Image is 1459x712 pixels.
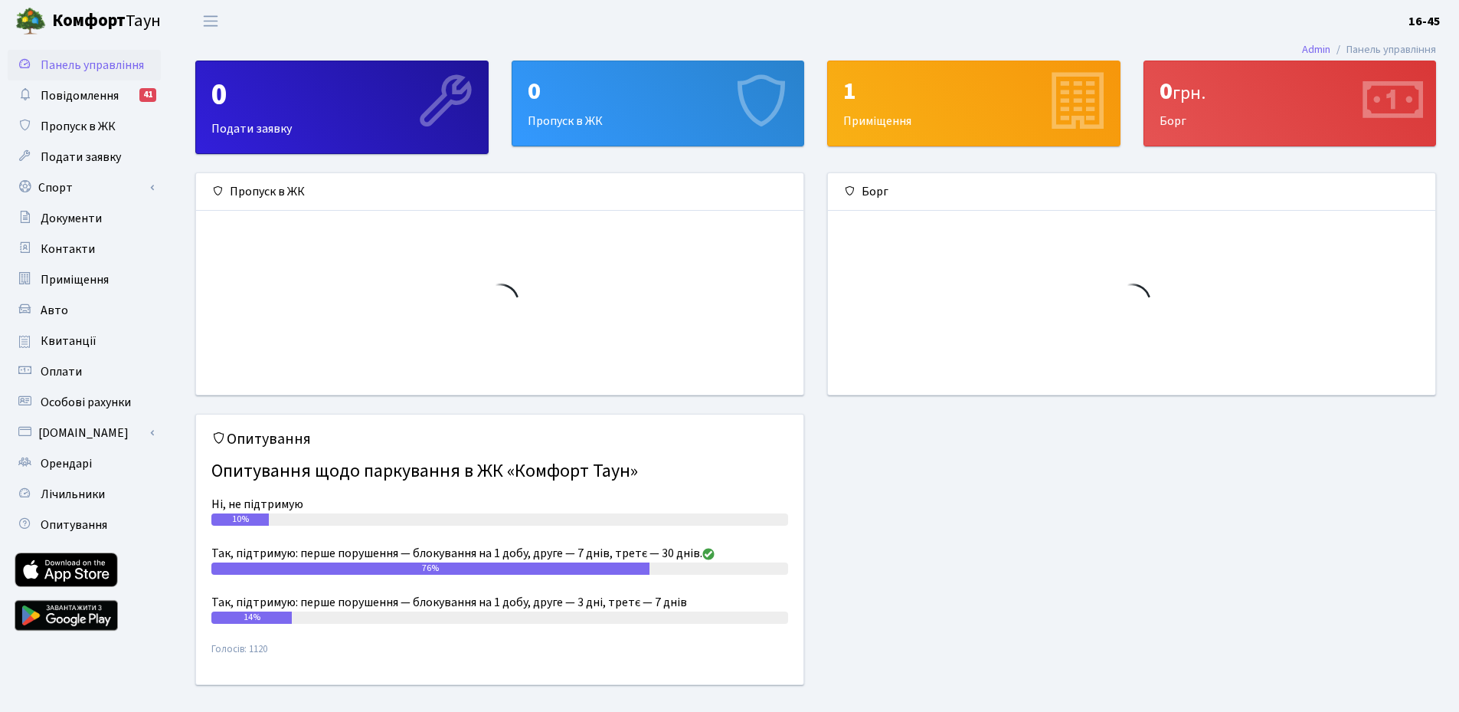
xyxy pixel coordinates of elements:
span: Авто [41,302,68,319]
span: грн. [1173,80,1205,107]
span: Приміщення [41,271,109,288]
a: 0Пропуск в ЖК [512,61,805,146]
a: Пропуск в ЖК [8,111,161,142]
li: Панель управління [1330,41,1436,58]
div: Подати заявку [196,61,488,153]
div: 76% [211,563,649,575]
span: Квитанції [41,333,97,349]
a: Опитування [8,510,161,540]
nav: breadcrumb [1279,34,1459,66]
h4: Опитування щодо паркування в ЖК «Комфорт Таун» [211,454,788,489]
span: Особові рахунки [41,394,131,411]
button: Переключити навігацію [191,8,230,34]
a: Оплати [8,356,161,387]
a: 1Приміщення [827,61,1120,146]
a: Лічильники [8,479,161,510]
a: Орендарі [8,448,161,479]
span: Панель управління [41,57,144,74]
div: 0 [528,77,789,106]
span: Подати заявку [41,149,121,166]
span: Таун [52,8,161,34]
span: Орендарі [41,455,92,472]
a: Подати заявку [8,142,161,172]
a: Квитанції [8,326,161,356]
div: 0 [1160,77,1421,106]
div: 41 [139,88,156,102]
div: 14% [211,612,292,624]
a: 16-45 [1408,12,1441,31]
div: 0 [211,77,473,113]
a: Admin [1302,41,1330,57]
div: Так, підтримую: перше порушення — блокування на 1 добу, друге — 7 днів, третє — 30 днів. [211,544,788,563]
div: 1 [843,77,1104,106]
b: Комфорт [52,8,126,33]
a: Панель управління [8,50,161,80]
span: Документи [41,210,102,227]
a: Документи [8,203,161,234]
div: 10% [211,513,269,526]
b: 16-45 [1408,13,1441,30]
img: logo.png [15,6,46,37]
div: Борг [828,173,1435,211]
span: Опитування [41,517,107,533]
div: Приміщення [828,61,1120,146]
a: Контакти [8,234,161,264]
div: Борг [1144,61,1436,146]
div: Ні, не підтримую [211,495,788,513]
a: Повідомлення41 [8,80,161,111]
a: Приміщення [8,264,161,295]
a: Особові рахунки [8,387,161,418]
a: Спорт [8,172,161,203]
a: [DOMAIN_NAME] [8,418,161,448]
span: Контакти [41,241,95,258]
span: Лічильники [41,486,105,503]
div: Пропуск в ЖК [512,61,804,146]
small: Голосів: 1120 [211,642,788,669]
span: Оплати [41,363,82,380]
a: Авто [8,295,161,326]
h5: Опитування [211,430,788,448]
span: Пропуск в ЖК [41,118,116,135]
div: Так, підтримую: перше порушення — блокування на 1 добу, друге — 3 дні, третє — 7 днів [211,593,788,612]
a: 0Подати заявку [195,61,489,154]
div: Пропуск в ЖК [196,173,803,211]
span: Повідомлення [41,87,119,104]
